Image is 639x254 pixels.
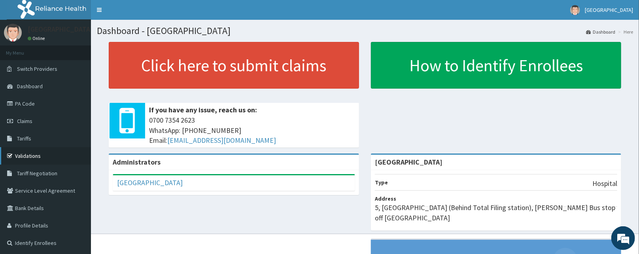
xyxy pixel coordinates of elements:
[375,157,442,167] strong: [GEOGRAPHIC_DATA]
[117,178,183,187] a: [GEOGRAPHIC_DATA]
[97,26,633,36] h1: Dashboard - [GEOGRAPHIC_DATA]
[149,115,355,146] span: 0700 7354 2623 WhatsApp: [PHONE_NUMBER] Email:
[592,178,617,189] p: Hospital
[17,118,32,125] span: Claims
[4,24,22,42] img: User Image
[28,26,93,33] p: [GEOGRAPHIC_DATA]
[371,42,621,89] a: How to Identify Enrollees
[375,203,617,223] p: 5, [GEOGRAPHIC_DATA] (Behind Total Filing station), [PERSON_NAME] Bus stop off [GEOGRAPHIC_DATA]
[149,105,257,114] b: If you have any issue, reach us on:
[570,5,580,15] img: User Image
[17,135,31,142] span: Tariffs
[17,170,57,177] span: Tariff Negotiation
[113,157,161,167] b: Administrators
[109,42,359,89] a: Click here to submit claims
[616,28,633,35] li: Here
[28,36,47,41] a: Online
[586,28,615,35] a: Dashboard
[17,65,57,72] span: Switch Providers
[375,179,388,186] b: Type
[585,6,633,13] span: [GEOGRAPHIC_DATA]
[375,195,396,202] b: Address
[17,83,43,90] span: Dashboard
[167,136,276,145] a: [EMAIL_ADDRESS][DOMAIN_NAME]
